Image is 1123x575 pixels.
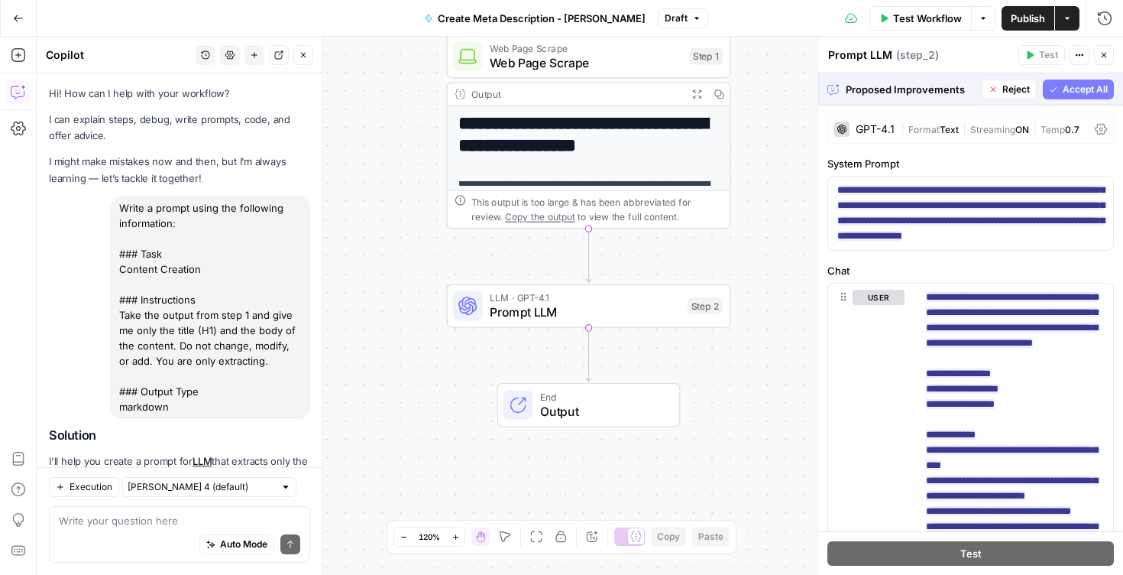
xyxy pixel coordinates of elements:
span: Streaming [970,124,1015,135]
div: This output is too large & has been abbreviated for review. to view the full content. [471,195,723,224]
button: Test Workflow [869,6,971,31]
span: Web Page Scrape [490,41,682,55]
span: | [1029,121,1040,136]
span: 0.7 [1065,124,1079,135]
div: Write a prompt using the following information: ### Task Content Creation ### Instructions Take t... [110,196,310,419]
span: Draft [665,11,688,25]
div: GPT-4.1 [856,124,895,135]
span: Temp [1040,124,1065,135]
button: user [853,290,905,305]
p: I might make mistakes now and then, but I’m always learning — let’s tackle it together! [49,154,310,186]
div: Copilot [46,47,191,63]
button: Copy [651,527,686,547]
span: | [901,121,908,136]
span: LLM · GPT-4.1 [490,291,681,305]
span: Test [960,546,982,561]
span: Copy the output [505,211,574,222]
a: LLM [193,455,212,467]
div: Output [471,86,681,101]
span: Create Meta Description - [PERSON_NAME] [438,11,646,26]
span: Accept All [1063,83,1108,96]
span: Paste [698,530,723,544]
button: Test [827,541,1114,566]
p: I can explain steps, debug, write prompts, code, and offer advice. [49,112,310,144]
input: Claude Sonnet 4 (default) [128,479,274,495]
span: Prompt LLM [490,303,681,321]
span: Web Page Scrape [490,54,682,72]
label: System Prompt [827,156,1114,171]
button: Auto Mode [199,534,274,554]
span: Test [1039,48,1058,62]
button: Reject [982,80,1037,99]
g: Edge from step_1 to step_2 [586,229,591,282]
span: Reject [1002,83,1030,96]
button: Test [1018,45,1065,65]
button: Accept All [1043,80,1114,99]
button: Create Meta Description - [PERSON_NAME] [415,6,655,31]
span: Publish [1011,11,1045,26]
h2: Solution [49,428,310,443]
span: Execution [70,480,112,494]
span: 120% [419,531,440,543]
button: Execution [49,477,119,497]
span: Text [940,124,959,135]
span: End [540,389,665,404]
button: Draft [658,8,708,28]
span: Auto Mode [220,538,267,551]
span: Copy [657,530,680,544]
button: Publish [1002,6,1054,31]
div: LLM · GPT-4.1Prompt LLMStep 2 [447,284,731,328]
textarea: Prompt LLM [828,47,892,63]
span: ON [1015,124,1029,135]
button: Paste [692,527,730,547]
span: Test Workflow [893,11,962,26]
span: Format [908,124,940,135]
span: | [959,121,970,136]
p: I'll help you create a prompt for that extracts only the title and body content from the web scra... [49,453,310,502]
div: Step 2 [688,297,723,314]
label: Chat [827,263,1114,278]
g: Edge from step_2 to end [586,328,591,382]
span: Output [540,402,665,421]
p: Hi! How can I help with your workflow? [49,86,310,102]
span: Proposed Improvements [846,82,976,97]
div: EndOutput [447,383,731,427]
div: Step 1 [690,48,723,65]
span: ( step_2 ) [896,47,939,63]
